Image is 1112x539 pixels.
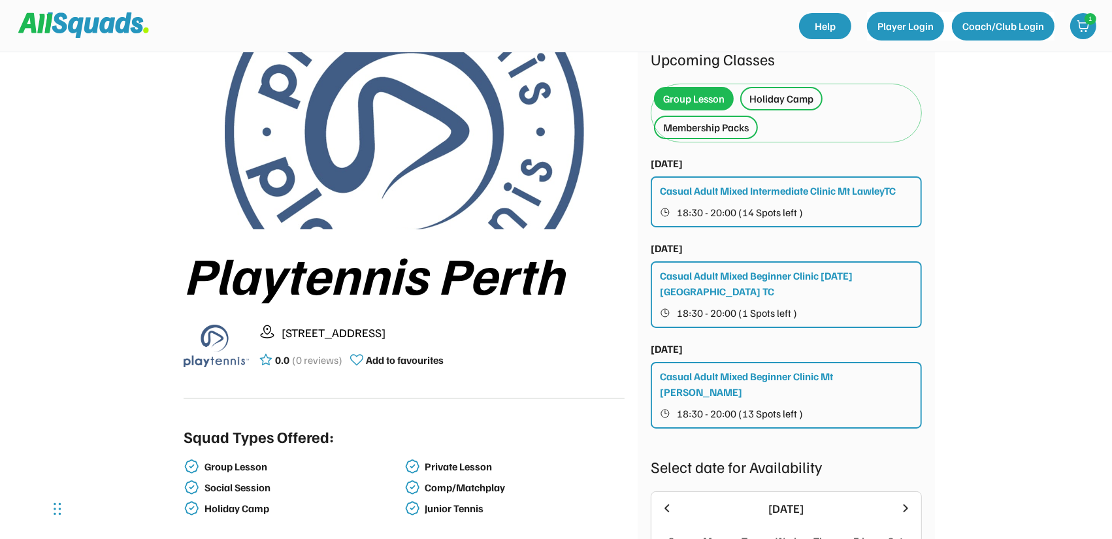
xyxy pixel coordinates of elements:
div: Holiday Camp [204,502,402,515]
img: check-verified-01.svg [184,500,199,516]
span: 18:30 - 20:00 (14 Spots left ) [677,207,803,218]
img: Squad%20Logo.svg [18,12,149,37]
div: 0.0 [275,352,289,368]
div: Playtennis Perth [184,245,625,302]
button: 18:30 - 20:00 (1 Spots left ) [660,304,914,321]
button: 18:30 - 20:00 (14 Spots left ) [660,204,914,221]
div: Casual Adult Mixed Beginner Clinic Mt [PERSON_NAME] [660,368,914,400]
div: Private Lesson [425,461,623,473]
a: Help [799,13,851,39]
div: Add to favourites [366,352,444,368]
div: [DATE] [651,341,683,357]
div: [DATE] [651,240,683,256]
div: (0 reviews) [292,352,342,368]
div: Group Lesson [204,461,402,473]
div: Select date for Availability [651,455,922,478]
div: Comp/Matchplay [425,482,623,494]
img: shopping-cart-01%20%281%29.svg [1077,20,1090,33]
div: Holiday Camp [749,91,813,106]
img: check-verified-01.svg [404,459,420,474]
div: Social Session [204,482,402,494]
div: [DATE] [651,155,683,171]
div: Casual Adult Mixed Beginner Clinic [DATE] [GEOGRAPHIC_DATA] TC [660,268,914,299]
img: playtennis%20blue%20logo%204.jpg [225,34,584,229]
div: 1 [1085,14,1096,24]
div: Upcoming Classes [651,47,922,71]
img: playtennis%20blue%20logo%201.png [184,313,249,378]
div: Junior Tennis [425,502,623,515]
div: Membership Packs [663,120,749,135]
button: Player Login [867,12,944,41]
img: check-verified-01.svg [404,480,420,495]
div: Group Lesson [663,91,725,106]
span: 18:30 - 20:00 (13 Spots left ) [677,408,803,419]
span: 18:30 - 20:00 (1 Spots left ) [677,308,797,318]
button: Coach/Club Login [952,12,1055,41]
button: 18:30 - 20:00 (13 Spots left ) [660,405,914,422]
img: check-verified-01.svg [404,500,420,516]
div: Squad Types Offered: [184,425,334,448]
img: check-verified-01.svg [184,480,199,495]
div: Casual Adult Mixed Intermediate Clinic Mt LawleyTC [660,183,896,199]
div: [DATE] [681,500,891,517]
img: check-verified-01.svg [184,459,199,474]
div: [STREET_ADDRESS] [282,324,625,342]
